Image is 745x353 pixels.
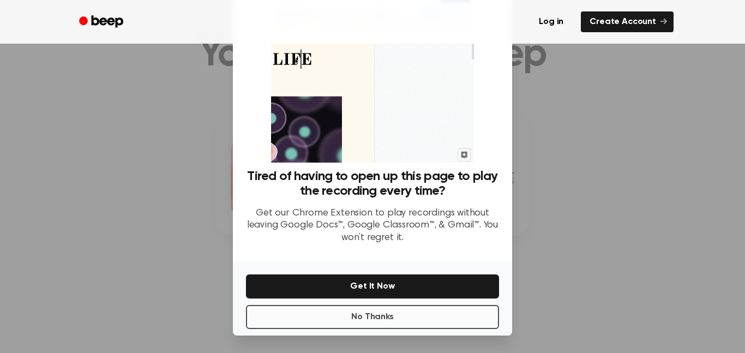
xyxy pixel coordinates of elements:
[246,274,499,298] button: Get It Now
[71,11,133,33] a: Beep
[528,9,574,34] a: Log in
[581,11,674,32] a: Create Account
[246,305,499,329] button: No Thanks
[246,207,499,244] p: Get our Chrome Extension to play recordings without leaving Google Docs™, Google Classroom™, & Gm...
[246,169,499,199] h3: Tired of having to open up this page to play the recording every time?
